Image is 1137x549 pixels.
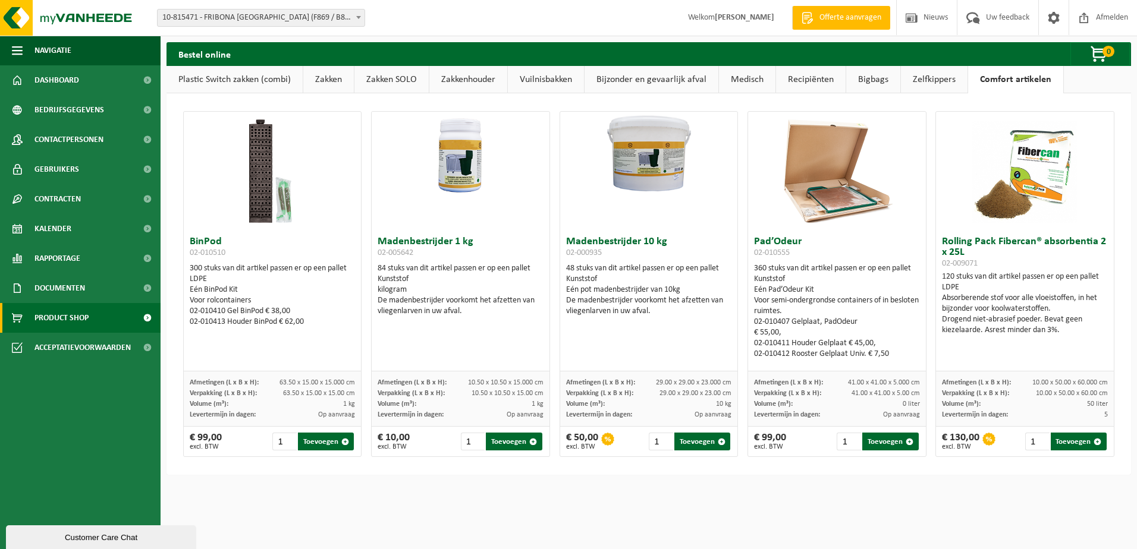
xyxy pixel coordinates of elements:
[966,112,1085,231] img: 02-009071
[34,95,104,125] span: Bedrijfsgegevens
[378,379,447,386] span: Afmetingen (L x B x H):
[34,333,131,362] span: Acceptatievoorwaarden
[754,274,920,285] div: Kunststof
[846,66,900,93] a: Bigbags
[213,112,332,231] img: 02-010510
[6,523,199,549] iframe: chat widget
[1032,379,1108,386] span: 10.00 x 50.00 x 60.000 cm
[585,66,718,93] a: Bijzonder en gevaarlijk afval
[566,285,732,295] div: Eén pot madenbestrijder van 10kg
[461,433,485,450] input: 1
[942,314,1108,336] div: Drogend niet-abrasief poeder. Bevat geen kiezelaarde. Asrest minder dan 3%.
[190,400,228,408] span: Volume (m³):
[1025,433,1050,450] input: 1
[560,112,738,200] img: 02-000935
[378,285,544,295] div: kilogram
[649,433,673,450] input: 1
[942,379,1011,386] span: Afmetingen (L x B x H):
[190,411,256,418] span: Levertermijn in dagen:
[754,248,790,257] span: 02-010555
[942,259,978,268] span: 02-009071
[190,379,259,386] span: Afmetingen (L x B x H):
[942,400,981,408] span: Volume (m³):
[942,390,1009,397] span: Verpakking (L x B x H):
[754,285,920,295] div: Eén Pad’Odeur Kit
[508,66,584,93] a: Vuilnisbakken
[190,236,356,260] h3: BinPod
[942,236,1108,269] h3: Rolling Pack Fibercan® absorbentia 2 x 25L
[34,244,80,273] span: Rapportage
[792,6,890,30] a: Offerte aanvragen
[1087,400,1108,408] span: 50 liter
[190,390,257,397] span: Verpakking (L x B x H):
[566,263,732,317] div: 48 stuks van dit artikel passen er op een pallet
[190,248,225,257] span: 02-010510
[942,293,1108,314] div: Absorberende stof voor alle vloeistoffen, in het bijzonder voor koolwaterstoffen.
[566,433,598,450] div: € 50,00
[190,295,356,327] div: Voor rolcontainers 02-010410 Gel BinPod € 38,00 02-010413 Houder BinPod € 62,00
[486,433,542,450] button: Toevoegen
[190,285,356,295] div: Eén BinPod Kit
[968,66,1063,93] a: Comfort artikelen
[715,13,774,22] strong: [PERSON_NAME]
[378,236,544,260] h3: Madenbestrijder 1 kg
[298,433,354,450] button: Toevoegen
[674,433,730,450] button: Toevoegen
[942,433,979,450] div: € 130,00
[190,443,222,450] span: excl. BTW
[837,433,861,450] input: 1
[942,282,1108,293] div: LDPE
[942,443,979,450] span: excl. BTW
[716,400,731,408] span: 10 kg
[901,66,968,93] a: Zelfkippers
[378,274,544,285] div: Kunststof
[34,273,85,303] span: Documenten
[532,400,544,408] span: 1 kg
[378,263,544,317] div: 84 stuks van dit artikel passen er op een pallet
[378,295,544,317] div: De madenbestrijder voorkomt het afzetten van vliegenlarven in uw afval.
[272,433,297,450] input: 1
[816,12,884,24] span: Offerte aanvragen
[157,9,365,27] span: 10-815471 - FRIBONA NV (F869 / B869 / VE1070 / B869H) - OOSTKAMP
[777,112,896,231] img: 02-010555
[1036,390,1108,397] span: 10.00 x 50.00 x 60.00 cm
[754,236,920,260] h3: Pad’Odeur
[754,379,823,386] span: Afmetingen (L x B x H):
[190,433,222,450] div: € 99,00
[190,274,356,285] div: LDPE
[343,400,355,408] span: 1 kg
[507,411,544,418] span: Op aanvraag
[34,125,103,154] span: Contactpersonen
[1103,46,1114,57] span: 0
[279,379,355,386] span: 63.50 x 15.00 x 15.000 cm
[378,433,410,450] div: € 10,00
[34,184,81,214] span: Contracten
[372,112,549,200] img: 02-005642
[566,443,598,450] span: excl. BTW
[754,390,821,397] span: Verpakking (L x B x H):
[34,65,79,95] span: Dashboard
[754,433,786,450] div: € 99,00
[283,390,355,397] span: 63.50 x 15.00 x 15.00 cm
[566,400,605,408] span: Volume (m³):
[34,154,79,184] span: Gebruikers
[468,379,544,386] span: 10.50 x 10.50 x 15.000 cm
[34,303,89,333] span: Product Shop
[1104,411,1108,418] span: 5
[862,433,918,450] button: Toevoegen
[158,10,365,26] span: 10-815471 - FRIBONA NV (F869 / B869 / VE1070 / B869H) - OOSTKAMP
[754,263,920,359] div: 360 stuks van dit artikel passen er op een pallet
[942,411,1008,418] span: Levertermijn in dagen:
[566,248,602,257] span: 02-000935
[190,263,356,327] div: 300 stuks van dit artikel passen er op een pallet
[378,411,444,418] span: Levertermijn in dagen:
[167,66,303,93] a: Plastic Switch zakken (combi)
[1070,42,1130,66] button: 0
[354,66,429,93] a: Zakken SOLO
[1051,433,1107,450] button: Toevoegen
[566,411,632,418] span: Levertermijn in dagen:
[167,42,243,65] h2: Bestel online
[659,390,731,397] span: 29.00 x 29.00 x 23.00 cm
[848,379,920,386] span: 41.00 x 41.00 x 5.000 cm
[695,411,731,418] span: Op aanvraag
